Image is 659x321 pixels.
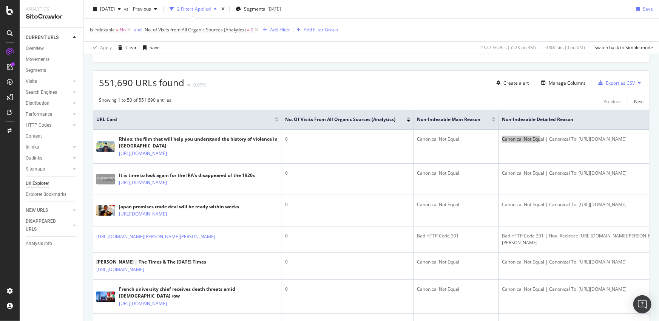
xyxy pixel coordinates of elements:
[417,116,480,123] span: Non-Indexable Main Reason
[26,165,71,173] a: Sitemaps
[119,150,167,157] a: [URL][DOMAIN_NAME]
[99,76,184,89] span: 551,690 URLs found
[26,67,46,74] div: Segments
[634,98,644,105] div: Next
[26,12,77,21] div: SiteCrawler
[304,26,338,33] div: Add Filter Group
[417,233,495,239] div: Bad HTTP Code 301
[115,42,137,54] button: Clear
[503,80,529,86] div: Create alert
[177,6,211,12] div: 2 Filters Applied
[26,78,71,85] a: Visits
[125,44,137,51] div: Clear
[26,217,64,233] div: DISAPPEARED URLS
[26,191,78,198] a: Explorer Bookmarks
[26,206,71,214] a: NEW URLS
[26,88,57,96] div: Search Engines
[134,26,142,33] button: and
[417,201,495,208] div: Canonical Not Equal
[417,136,495,143] div: Canonical Not Equal
[633,3,653,15] button: Save
[90,42,112,54] button: Apply
[538,78,586,87] button: Manage Columns
[293,25,338,34] button: Add Filter Group
[493,77,529,89] button: Create alert
[119,172,255,179] div: It is time to look again for the IRA’s disappeared of the 1920s
[119,203,239,210] div: Japan promises trade deal will be ready within weeks
[187,84,190,86] img: Equal
[26,121,51,129] div: HTTP Codes
[26,110,71,118] a: Performance
[591,42,653,54] button: Switch back to Simple mode
[96,233,215,240] a: [URL][DOMAIN_NAME][PERSON_NAME][PERSON_NAME]
[285,170,411,177] div: 0
[260,25,290,34] button: Add Filter
[26,67,78,74] a: Segments
[26,154,42,162] div: Outlinks
[285,259,411,265] div: 0
[26,34,71,42] a: CURRENT URLS
[100,6,115,12] span: 2025 Aug. 8th
[140,42,160,54] button: Save
[26,217,71,233] a: DISAPPEARED URLS
[96,266,144,273] a: [URL][DOMAIN_NAME]
[285,286,411,293] div: 0
[26,240,78,248] a: Analysis Info
[26,132,42,140] div: Content
[247,26,250,33] span: =
[26,180,49,188] div: Url Explorer
[633,295,651,313] div: Open Intercom Messenger
[96,141,115,152] img: main image
[285,136,411,143] div: 0
[100,44,112,51] div: Apply
[595,77,635,89] button: Export as CSV
[220,5,226,13] div: times
[90,3,124,15] button: [DATE]
[417,286,495,293] div: Canonical Not Equal
[96,259,206,265] div: [PERSON_NAME] | The Times & The [DATE] Times
[267,6,281,12] div: [DATE]
[96,292,115,302] img: main image
[119,286,279,299] div: French university chief receives death threats amid [DEMOGRAPHIC_DATA] row
[594,44,653,51] div: Switch back to Simple mode
[26,121,71,129] a: HTTP Codes
[26,45,44,53] div: Overview
[130,3,160,15] button: Previous
[26,143,39,151] div: Inlinks
[124,6,130,12] span: vs
[270,26,290,33] div: Add Filter
[251,25,253,35] span: 0
[145,26,246,33] span: No. of Visits from All Organic Sources (Analytics)
[634,97,644,106] button: Next
[26,110,52,118] div: Performance
[545,44,585,51] div: 0 % Visits ( 0 on 6M )
[417,170,495,177] div: Canonical Not Equal
[119,210,167,218] a: [URL][DOMAIN_NAME]
[244,6,265,12] span: Segments
[233,3,284,15] button: Segments[DATE]
[96,174,115,185] img: main image
[26,206,48,214] div: NEW URLS
[167,3,220,15] button: 2 Filters Applied
[26,45,78,53] a: Overview
[417,259,495,265] div: Canonical Not Equal
[643,6,653,12] div: Save
[96,116,273,123] span: URL Card
[26,34,59,42] div: CURRENT URLS
[285,201,411,208] div: 0
[603,98,622,105] div: Previous
[26,78,37,85] div: Visits
[26,180,78,188] a: Url Explorer
[26,99,71,107] a: Distribution
[26,88,71,96] a: Search Engines
[99,97,171,106] div: Showing 1 to 50 of 551,690 entries
[26,165,45,173] div: Sitemaps
[120,25,126,35] span: No
[119,136,279,149] div: Rhino: the film that will help you understand the history of violence in [GEOGRAPHIC_DATA]
[26,240,52,248] div: Analysis Info
[116,26,119,33] span: =
[96,205,115,216] img: main image
[26,56,49,64] div: Movements
[192,82,206,88] div: -0.97%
